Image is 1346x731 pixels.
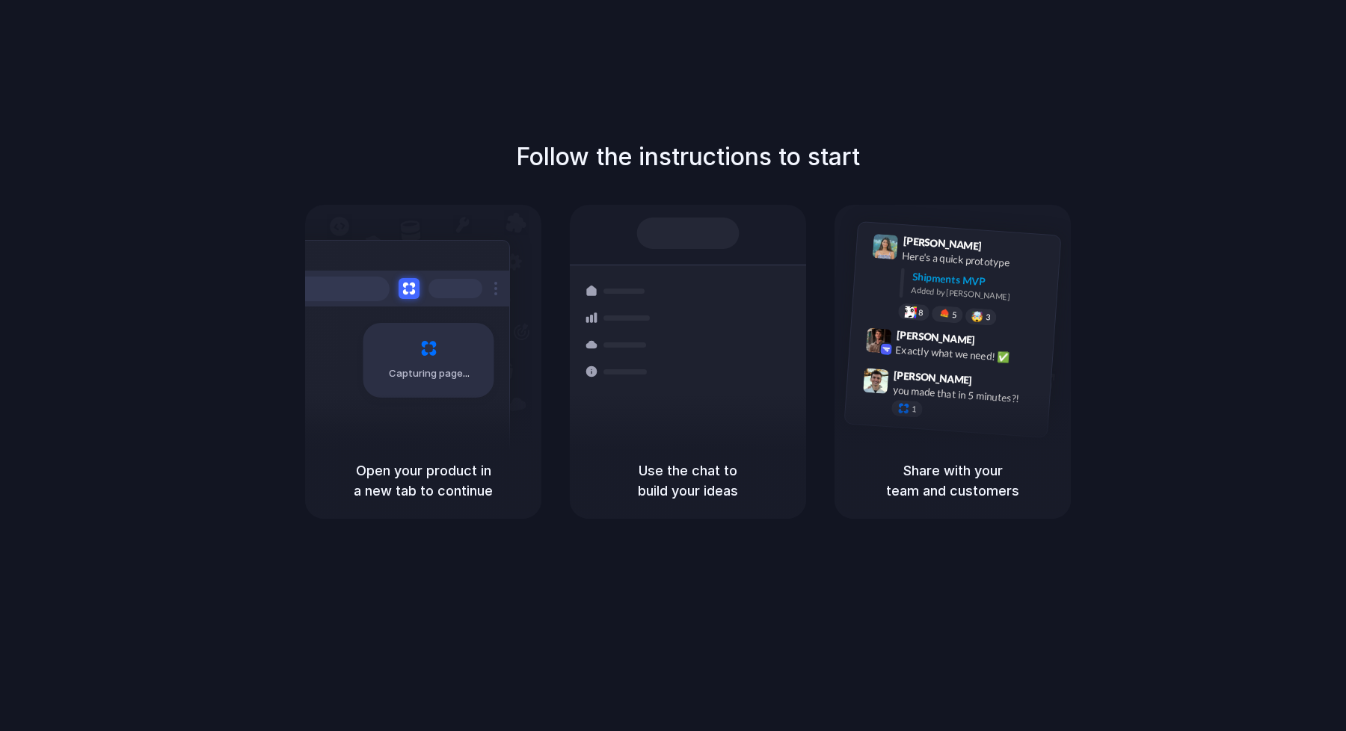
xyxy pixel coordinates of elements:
[903,232,982,254] span: [PERSON_NAME]
[986,240,1017,258] span: 9:41 AM
[911,284,1048,306] div: Added by [PERSON_NAME]
[896,327,975,348] span: [PERSON_NAME]
[892,382,1042,407] div: you made that in 5 minutes?!
[952,311,957,319] span: 5
[971,311,984,322] div: 🤯
[389,366,472,381] span: Capturing page
[918,309,924,317] span: 8
[516,139,860,175] h1: Follow the instructions to start
[852,460,1053,501] h5: Share with your team and customers
[912,269,1050,294] div: Shipments MVP
[894,367,973,389] span: [PERSON_NAME]
[323,460,523,501] h5: Open your product in a new tab to continue
[977,374,1007,392] span: 9:47 AM
[895,342,1045,367] div: Exactly what we need! ✅
[588,460,788,501] h5: Use the chat to build your ideas
[980,333,1010,351] span: 9:42 AM
[986,313,991,321] span: 3
[912,405,917,413] span: 1
[902,248,1051,274] div: Here's a quick prototype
